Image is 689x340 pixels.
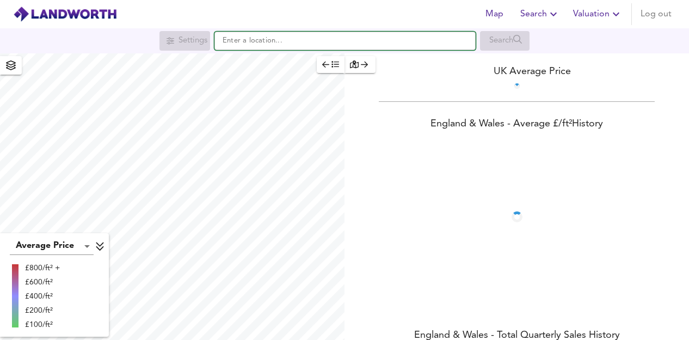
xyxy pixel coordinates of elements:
[25,305,60,316] div: £200/ft²
[520,7,560,22] span: Search
[25,263,60,274] div: £800/ft² +
[636,3,676,25] button: Log out
[480,31,530,51] div: Search for a location first or explore the map
[477,3,512,25] button: Map
[159,31,210,51] div: Search for a location first or explore the map
[214,32,476,50] input: Enter a location...
[345,64,689,79] div: UK Average Price
[573,7,623,22] span: Valuation
[516,3,564,25] button: Search
[25,277,60,288] div: £600/ft²
[641,7,672,22] span: Log out
[569,3,627,25] button: Valuation
[13,6,117,22] img: logo
[10,238,94,255] div: Average Price
[25,291,60,302] div: £400/ft²
[481,7,507,22] span: Map
[345,117,689,132] div: England & Wales - Average £/ ft² History
[25,319,60,330] div: £100/ft²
